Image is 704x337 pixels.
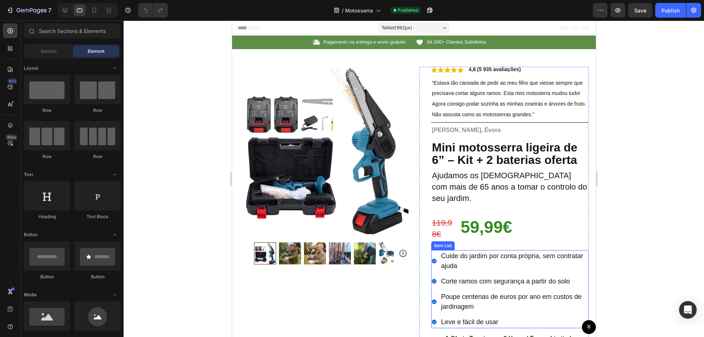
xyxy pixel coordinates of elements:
span: / [342,7,344,14]
div: Button [74,274,121,280]
iframe: Design area [232,21,596,337]
span: Layout [24,65,38,72]
div: 450 [7,78,18,84]
button: Publish [655,3,686,18]
input: Search Sections & Elements [24,23,121,38]
span: Toggle open [109,289,121,301]
span: Save [634,7,646,14]
span: Toggle open [109,62,121,74]
button: 7 [3,3,55,18]
div: Button [24,274,70,280]
span: Section [41,48,56,55]
span: Ajudamos os [DEMOGRAPHIC_DATA] com mais de 65 anos a tomar o controlo do seu jardim. [200,150,355,182]
div: Item List [201,222,221,228]
span: Element [88,48,104,55]
span: Media [24,292,37,298]
div: Undo/Redo [138,3,168,18]
div: Open Intercom Messenger [679,301,697,319]
button: Save [628,3,652,18]
strong: 59,99€ [228,197,280,216]
span: “Estava tão cansada de pedir ao meu filho que viesse sempre que precisava cortar alguns ramos. Es... [200,59,354,97]
p: 7 [48,6,51,15]
s: 119,98€ [200,198,220,218]
div: Row [74,107,121,114]
span: Cuide do jardim por conta própria, sem contratar ajuda [209,232,351,249]
strong: Mini motosserra ligeira de 6” – Kit + 2 baterias oferta [200,120,345,146]
strong: [PERSON_NAME], Évora [200,106,269,113]
span: Toggle open [109,169,121,180]
div: Text Block [74,213,121,220]
span: Published [398,7,418,14]
div: Heading [24,213,70,220]
strong: 4,8 (5 935 avaliações) [236,46,289,52]
div: Row [24,153,70,160]
span: Leve e fácil de usar [209,298,266,305]
span: Text [24,171,33,178]
div: Beta [5,134,18,140]
span: Corte ramos com segurança a partir do solo [209,257,338,264]
div: Row [74,153,121,160]
div: Row [24,107,70,114]
div: Publish [661,7,680,14]
span: Motosserra [345,7,373,14]
span: Button [24,231,37,238]
span: Toggle open [109,229,121,241]
span: Poupe centenas de euros por ano em custos de jardinagem [209,272,349,290]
